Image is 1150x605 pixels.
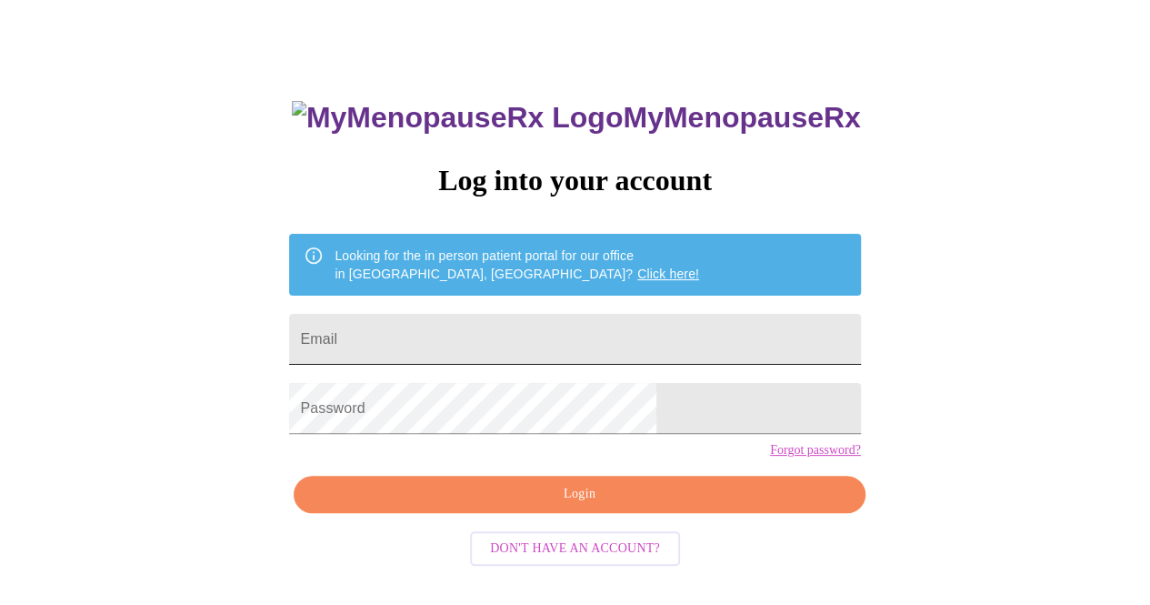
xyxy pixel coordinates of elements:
[294,476,865,513] button: Login
[315,483,844,506] span: Login
[470,531,680,567] button: Don't have an account?
[292,101,623,135] img: MyMenopauseRx Logo
[292,101,861,135] h3: MyMenopauseRx
[289,164,860,197] h3: Log into your account
[465,539,685,554] a: Don't have an account?
[335,239,699,290] div: Looking for the in person patient portal for our office in [GEOGRAPHIC_DATA], [GEOGRAPHIC_DATA]?
[770,443,861,458] a: Forgot password?
[637,267,699,281] a: Click here!
[490,538,660,560] span: Don't have an account?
